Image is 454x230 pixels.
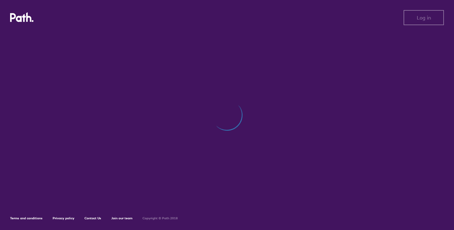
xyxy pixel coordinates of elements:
a: Privacy policy [53,216,74,220]
a: Contact Us [84,216,101,220]
h6: Copyright © Path 2018 [143,216,178,220]
button: Log in [404,10,444,25]
a: Terms and conditions [10,216,43,220]
span: Log in [417,15,431,20]
a: Join our team [111,216,132,220]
